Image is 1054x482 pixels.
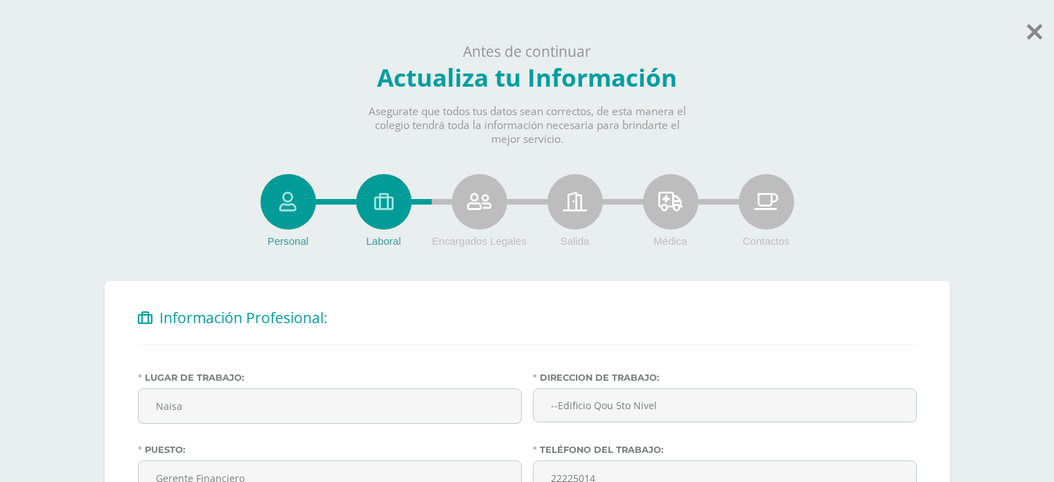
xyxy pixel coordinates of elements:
[138,372,522,383] label: Lugar de Trabajo:
[533,372,917,383] label: Direccion de trabajo:
[561,235,590,247] span: Salida
[1027,12,1042,45] a: Saltar actualización de datos
[139,389,521,423] input: Lugar de Trabajo
[432,235,527,247] span: Encargados Legales
[653,235,687,247] span: Médica
[159,308,328,327] span: Información Profesional:
[533,388,917,422] input: Direccion de trabajo
[463,42,591,61] span: Antes de continuar
[138,445,522,455] label: Puesto:
[267,235,308,247] span: Personal
[357,105,698,146] p: Asegurate que todos tus datos sean correctos, de esta manera el colegio tendrá toda la informació...
[366,235,401,247] span: Laboral
[743,235,790,247] span: Contactos
[533,445,917,455] label: Teléfono del trabajo:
